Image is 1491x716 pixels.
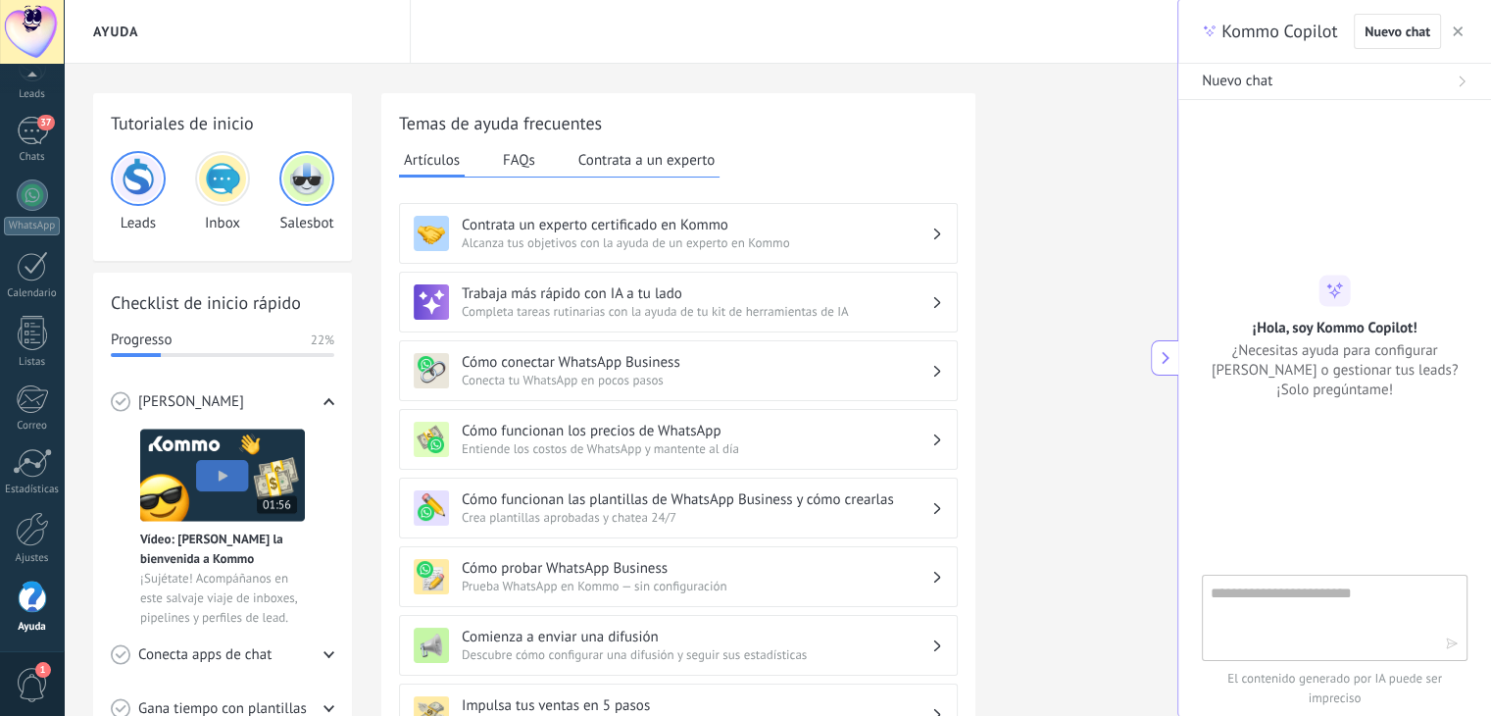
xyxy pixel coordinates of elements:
h2: Tutoriales de inicio [111,111,334,135]
h3: Impulsa tus ventas en 5 pasos [462,696,931,715]
span: Completa tareas rutinarias con la ayuda de tu kit de herramientas de IA [462,303,931,320]
div: Inbox [195,151,250,232]
span: 37 [37,115,54,130]
span: ¡Sujétate! Acompáñanos en este salvaje viaje de inboxes, pipelines y perfiles de lead. [140,569,305,628]
div: Listas [4,356,61,369]
div: Leads [4,88,61,101]
div: Ajustes [4,552,61,565]
h2: ¡Hola, soy Kommo Copilot! [1253,319,1417,337]
button: Artículos [399,145,465,178]
div: Estadísticas [4,484,61,496]
h3: Trabaja más rápido con IA a tu lado [462,284,931,303]
button: Contrata a un experto [573,145,720,175]
div: Calendario [4,287,61,300]
span: ¿Necesitas ayuda para configurar [PERSON_NAME] o gestionar tus leads? ¡Solo pregúntame! [1202,341,1467,400]
span: Alcanza tus objetivos con la ayuda de un experto en Kommo [462,234,931,251]
div: Ayuda [4,621,61,634]
img: Meet video [140,429,305,522]
span: Kommo Copilot [1221,20,1337,43]
h2: Temas de ayuda frecuentes [399,111,958,135]
span: [PERSON_NAME] [138,392,244,412]
span: 22% [311,331,334,350]
h3: Comienza a enviar una difusión [462,628,931,646]
div: Chats [4,151,61,164]
h3: Cómo funcionan las plantillas de WhatsApp Business y cómo crearlas [462,490,931,509]
h3: Contrata un experto certificado en Kommo [462,216,931,234]
span: Nuevo chat [1365,25,1430,38]
span: Prueba WhatsApp en Kommo — sin configuración [462,578,931,594]
h3: Cómo probar WhatsApp Business [462,559,931,578]
span: Conecta apps de chat [138,645,272,665]
span: Nuevo chat [1202,72,1272,91]
h2: Checklist de inicio rápido [111,290,334,315]
div: WhatsApp [4,217,60,235]
span: Vídeo: [PERSON_NAME] la bienvenida a Kommo [140,530,305,569]
div: Salesbot [279,151,334,232]
span: Progresso [111,331,172,350]
button: Nuevo chat [1178,64,1491,100]
div: Leads [111,151,166,232]
h3: Cómo funcionan los precios de WhatsApp [462,422,931,440]
span: Entiende los costos de WhatsApp y mantente al día [462,440,931,457]
span: Crea plantillas aprobadas y chatea 24/7 [462,509,931,526]
div: Correo [4,420,61,433]
span: 1 [35,662,51,678]
span: El contenido generado por IA puede ser impreciso [1202,669,1467,708]
span: Conecta tu WhatsApp en pocos pasos [462,372,931,388]
button: Nuevo chat [1354,14,1441,49]
h3: Cómo conectar WhatsApp Business [462,353,931,372]
span: Descubre cómo configurar una difusión y seguir sus estadísticas [462,646,931,663]
button: FAQs [498,145,540,175]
